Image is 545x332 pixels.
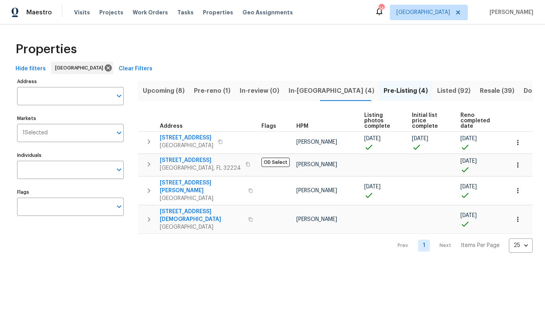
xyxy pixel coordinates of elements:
span: [PERSON_NAME] [296,162,337,167]
div: 25 [509,235,533,256]
span: Pre-reno (1) [194,85,230,96]
span: Address [160,123,183,129]
label: Markets [17,116,124,121]
div: 14 [379,5,384,12]
button: Clear Filters [116,62,156,76]
span: In-review (0) [240,85,279,96]
span: [DATE] [364,136,381,141]
span: HPM [296,123,308,129]
span: Pre-Listing (4) [384,85,428,96]
span: 1 Selected [22,130,48,136]
span: [DATE] [460,136,477,141]
span: Upcoming (8) [143,85,185,96]
span: Work Orders [133,9,168,16]
span: Geo Assignments [242,9,293,16]
span: [DATE] [460,184,477,189]
button: Open [114,127,125,138]
label: Flags [17,190,124,195]
span: Visits [74,9,90,16]
span: [GEOGRAPHIC_DATA] [55,64,106,72]
span: [STREET_ADDRESS][PERSON_NAME] [160,179,244,195]
span: [DATE] [460,158,477,164]
span: OD Select [261,158,290,167]
span: Initial list price complete [412,113,447,129]
span: [GEOGRAPHIC_DATA] [160,223,244,231]
span: Maestro [26,9,52,16]
span: [GEOGRAPHIC_DATA] [160,195,244,202]
span: [GEOGRAPHIC_DATA] [160,142,213,149]
span: Resale (39) [480,85,514,96]
button: Open [114,90,125,101]
span: [DATE] [460,213,477,218]
span: [STREET_ADDRESS] [160,156,241,164]
span: Listed (92) [437,85,471,96]
span: Clear Filters [119,64,152,74]
button: Hide filters [12,62,49,76]
span: Reno completed date [460,113,496,129]
span: In-[GEOGRAPHIC_DATA] (4) [289,85,374,96]
span: [PERSON_NAME] [296,139,337,145]
span: Listing photos complete [364,113,399,129]
span: [STREET_ADDRESS][DEMOGRAPHIC_DATA] [160,208,244,223]
label: Address [17,79,124,84]
span: [PERSON_NAME] [296,217,337,222]
span: [DATE] [364,184,381,189]
span: [DATE] [412,136,428,141]
a: Goto page 1 [418,240,430,252]
button: Open [114,164,125,175]
p: Items Per Page [461,242,500,249]
span: [GEOGRAPHIC_DATA] [396,9,450,16]
span: [PERSON_NAME] [486,9,533,16]
span: Properties [16,45,77,53]
div: [GEOGRAPHIC_DATA] [51,62,113,74]
button: Open [114,201,125,212]
span: [GEOGRAPHIC_DATA], FL 32224 [160,164,241,172]
span: [PERSON_NAME] [296,188,337,193]
span: Properties [203,9,233,16]
span: Projects [99,9,123,16]
span: Flags [261,123,276,129]
span: [STREET_ADDRESS] [160,134,213,142]
span: Tasks [177,10,194,15]
label: Individuals [17,153,124,158]
nav: Pagination Navigation [390,238,533,253]
span: Hide filters [16,64,46,74]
